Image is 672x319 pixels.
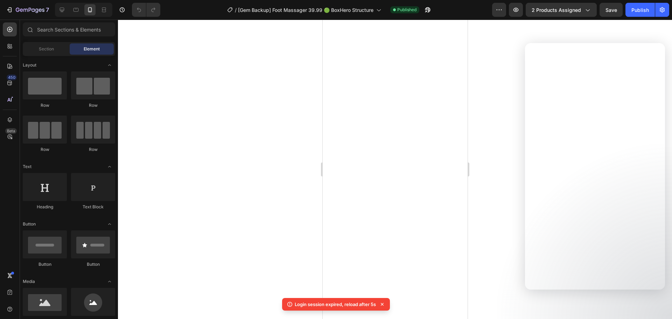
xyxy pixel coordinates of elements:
span: Element [84,46,100,52]
div: Button [71,261,115,268]
div: Heading [23,204,67,210]
span: / [235,6,237,14]
span: Published [397,7,416,13]
span: Media [23,278,35,285]
span: Toggle open [104,60,115,71]
span: Section [39,46,54,52]
button: Save [600,3,623,17]
span: 2 products assigned [532,6,581,14]
div: Beta [5,128,17,134]
button: 7 [3,3,52,17]
div: Row [23,146,67,153]
div: Button [23,261,67,268]
span: [Gem Backup] Foot Massager 39.99 🟢 BoxHero Structure [238,6,373,14]
div: Undo/Redo [132,3,160,17]
iframe: Intercom live chat [525,43,665,290]
span: Toggle open [104,161,115,172]
div: Row [71,146,115,153]
iframe: Intercom live chat [648,285,665,301]
span: Toggle open [104,219,115,230]
span: Text [23,164,31,170]
span: Button [23,221,36,227]
iframe: Design area [323,20,468,319]
div: Publish [631,6,649,14]
div: Row [71,102,115,109]
button: 2 products assigned [526,3,597,17]
div: Row [23,102,67,109]
p: Login session expired, reload after 5s [295,301,376,308]
div: Text Block [71,204,115,210]
p: 7 [46,6,49,14]
input: Search Sections & Elements [23,22,115,36]
span: Layout [23,62,36,68]
div: 450 [7,75,17,80]
button: Publish [625,3,655,17]
span: Save [605,7,617,13]
span: Toggle open [104,276,115,287]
